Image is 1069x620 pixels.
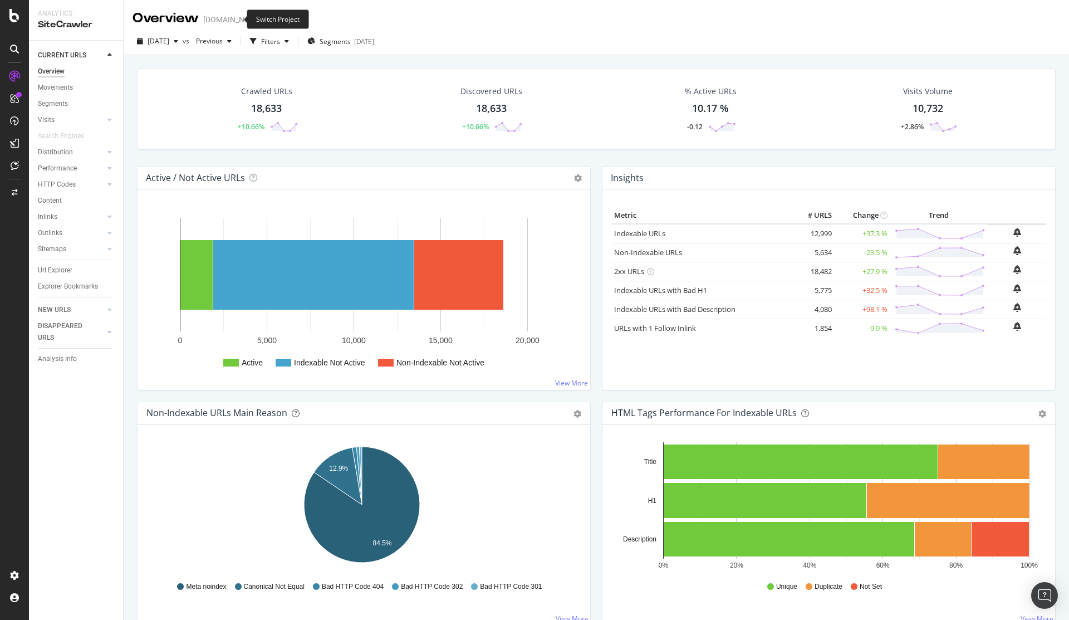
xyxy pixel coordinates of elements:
div: Open Intercom Messenger [1031,582,1058,609]
span: vs [183,36,192,46]
div: bell-plus [1013,265,1021,274]
text: 5,000 [257,336,277,345]
a: Indexable URLs with Bad Description [614,304,735,314]
a: HTTP Codes [38,179,104,191]
div: gear [1038,410,1046,418]
td: +27.9 % [835,262,890,281]
div: Visits Volume [903,86,953,97]
div: A chart. [611,442,1042,572]
div: 18,633 [251,101,282,116]
span: Duplicate [815,582,842,592]
div: DISAPPEARED URLS [38,320,94,344]
a: Visits [38,114,104,126]
text: Indexable Not Active [294,358,365,367]
a: URLs with 1 Follow Inlink [614,323,696,333]
a: Sitemaps [38,243,104,255]
td: 12,999 [790,224,835,243]
text: 80% [949,562,963,569]
td: +98.1 % [835,300,890,319]
a: View More [555,378,588,388]
td: -9.9 % [835,319,890,338]
div: +2.86% [901,122,924,131]
h4: Insights [611,170,644,185]
div: Switch Project [247,9,309,29]
div: CURRENT URLS [38,50,86,61]
div: +10.66% [238,122,264,131]
div: Non-Indexable URLs Main Reason [146,407,287,418]
a: Performance [38,163,104,174]
span: Previous [192,36,223,46]
a: 2xx URLs [614,266,644,276]
div: bell-plus [1013,322,1021,331]
span: Meta noindex [186,582,226,592]
h4: Active / Not Active URLs [146,170,245,185]
div: SiteCrawler [38,18,114,31]
i: Options [574,174,582,182]
text: 10,000 [342,336,366,345]
div: Explorer Bookmarks [38,281,98,292]
span: Unique [776,582,797,592]
div: Distribution [38,147,73,158]
th: Trend [890,207,988,224]
div: Overview [38,66,65,77]
div: bell-plus [1013,228,1021,237]
th: Metric [611,207,790,224]
a: Distribution [38,147,104,158]
a: Overview [38,66,115,77]
span: Bad HTTP Code 301 [480,582,542,592]
div: HTML Tags Performance for Indexable URLs [611,407,797,418]
text: 0 [178,336,183,345]
div: Analysis Info [38,353,77,365]
text: 15,000 [429,336,453,345]
button: Segments[DATE] [303,32,379,50]
div: Search Engines [38,130,84,142]
div: gear [573,410,581,418]
td: 4,080 [790,300,835,319]
td: 5,775 [790,281,835,300]
text: Description [623,535,656,543]
div: 10.17 % [692,101,729,116]
div: Performance [38,163,77,174]
div: Inlinks [38,211,57,223]
text: 12.9% [329,465,348,472]
text: 20,000 [516,336,540,345]
div: [DATE] [354,37,374,46]
a: Search Engines [38,130,95,142]
text: Non-Indexable Not Active [396,358,484,367]
text: 40% [803,562,816,569]
td: +32.5 % [835,281,890,300]
div: Segments [38,98,68,110]
div: bell-plus [1013,284,1021,293]
button: [DATE] [133,32,183,50]
div: Discovered URLs [460,86,522,97]
div: Movements [38,82,73,94]
div: Visits [38,114,55,126]
a: Indexable URLs with Bad H1 [614,285,707,295]
td: 1,854 [790,319,835,338]
text: Title [644,458,657,466]
a: Content [38,195,115,207]
a: DISAPPEARED URLS [38,320,104,344]
div: NEW URLS [38,304,71,316]
td: +37.3 % [835,224,890,243]
div: Filters [261,37,280,46]
div: % Active URLs [685,86,737,97]
a: Indexable URLs [614,228,665,238]
div: Crawled URLs [241,86,292,97]
a: Non-Indexable URLs [614,247,682,257]
div: [DOMAIN_NAME] [203,14,263,25]
text: 84.5% [373,539,392,547]
div: bell-plus [1013,246,1021,255]
span: 2025 Aug. 28th [148,36,169,46]
a: Movements [38,82,115,94]
a: Segments [38,98,115,110]
span: Not Set [860,582,882,592]
svg: A chart. [146,207,581,381]
span: Bad HTTP Code 404 [322,582,384,592]
div: bell-plus [1013,303,1021,312]
div: Analytics [38,9,114,18]
div: HTTP Codes [38,179,76,191]
a: Url Explorer [38,265,115,276]
td: 18,482 [790,262,835,281]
